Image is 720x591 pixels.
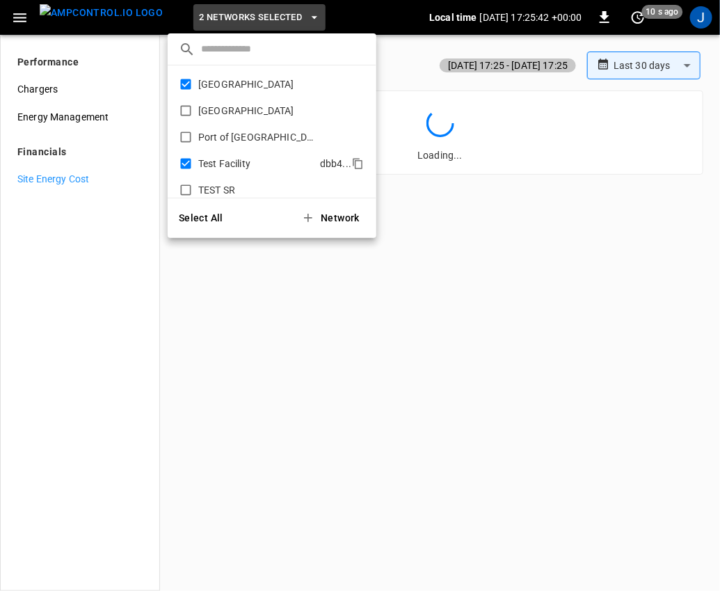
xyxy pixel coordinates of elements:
[198,104,319,118] p: [GEOGRAPHIC_DATA]
[293,204,371,233] button: Network
[198,130,314,144] p: Port of [GEOGRAPHIC_DATA]
[198,77,316,91] p: [GEOGRAPHIC_DATA]
[198,183,317,197] p: TEST SR
[351,155,366,172] div: copy
[173,204,229,233] button: Select All
[198,157,314,171] p: Test Facility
